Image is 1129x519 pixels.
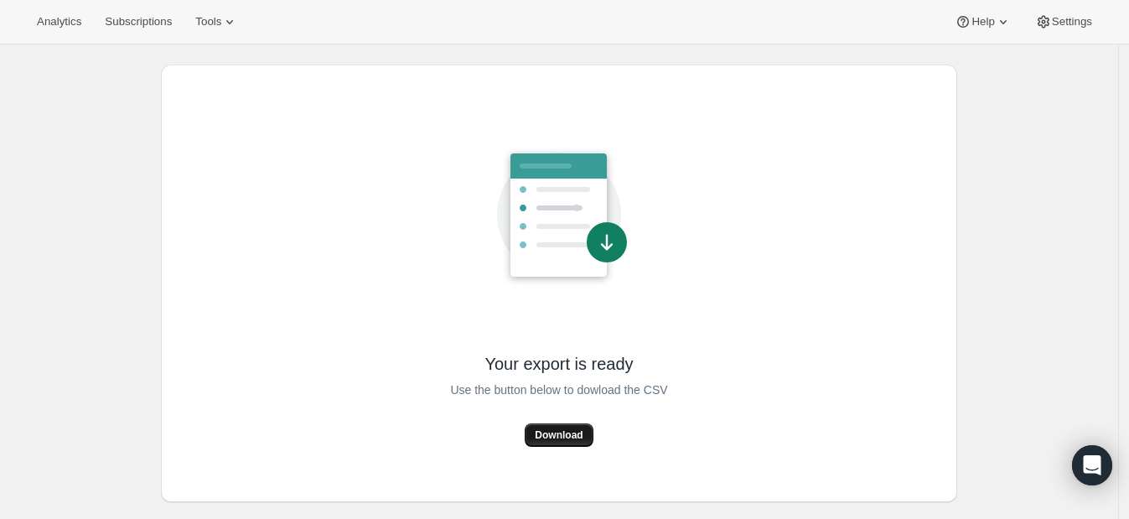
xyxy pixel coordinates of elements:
button: Help [945,10,1021,34]
span: Analytics [37,15,81,29]
button: Analytics [27,10,91,34]
span: Your export is ready [484,353,633,375]
span: Tools [195,15,221,29]
span: Download [535,428,583,442]
button: Tools [185,10,248,34]
button: Settings [1025,10,1102,34]
button: Download [525,423,593,447]
div: Open Intercom Messenger [1072,445,1112,485]
button: Subscriptions [95,10,182,34]
span: Subscriptions [105,15,172,29]
span: Settings [1052,15,1092,29]
span: Use the button below to dowload the CSV [450,380,667,400]
span: Help [971,15,994,29]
